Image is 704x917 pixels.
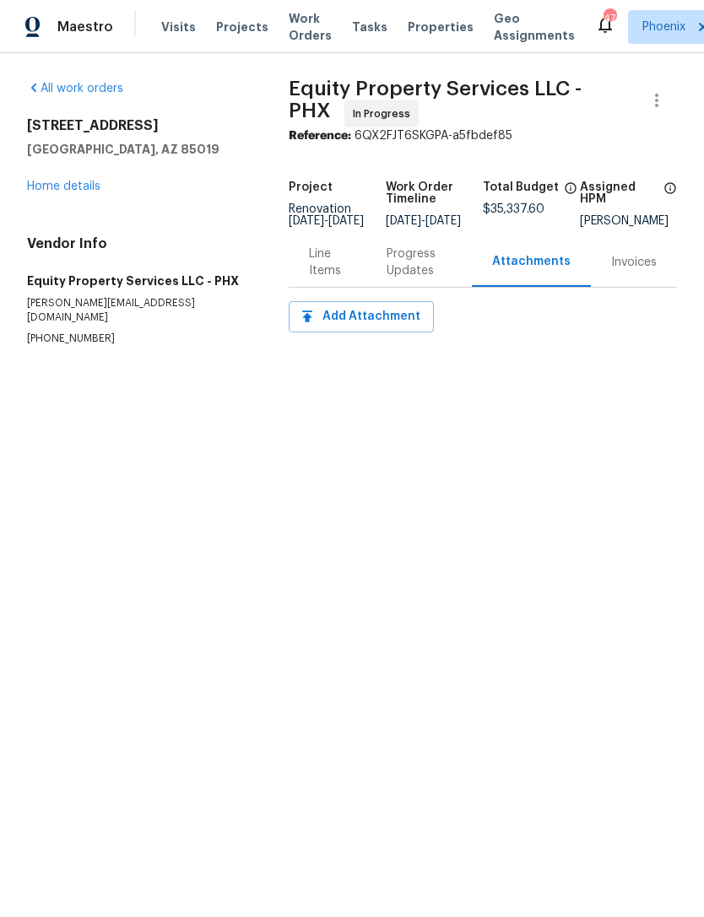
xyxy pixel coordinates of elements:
h5: Work Order Timeline [386,181,483,205]
div: [PERSON_NAME] [580,215,677,227]
span: Properties [408,19,474,35]
span: [DATE] [425,215,461,227]
span: [DATE] [328,215,364,227]
span: Maestro [57,19,113,35]
span: Visits [161,19,196,35]
span: The hpm assigned to this work order. [663,181,677,215]
h5: Total Budget [483,181,559,193]
h5: Project [289,181,333,193]
b: Reference: [289,130,351,142]
p: [PERSON_NAME][EMAIL_ADDRESS][DOMAIN_NAME] [27,296,248,325]
div: 47 [604,10,615,27]
span: Renovation [289,203,364,227]
span: Add Attachment [302,306,420,327]
div: Invoices [611,254,657,271]
div: 6QX2FJT6SKGPA-a5fbdef85 [289,127,677,144]
p: [PHONE_NUMBER] [27,332,248,346]
h5: Assigned HPM [580,181,658,205]
span: [DATE] [289,215,324,227]
span: Phoenix [642,19,685,35]
a: Home details [27,181,100,192]
span: The total cost of line items that have been proposed by Opendoor. This sum includes line items th... [564,181,577,203]
button: Add Attachment [289,301,434,332]
span: Equity Property Services LLC - PHX [289,78,582,121]
a: All work orders [27,83,123,94]
span: - [386,215,461,227]
span: Projects [216,19,268,35]
div: Progress Updates [387,245,452,279]
div: Line Items [309,245,346,279]
h2: [STREET_ADDRESS] [27,117,248,134]
h5: [GEOGRAPHIC_DATA], AZ 85019 [27,141,248,158]
div: Attachments [492,253,571,270]
span: [DATE] [386,215,421,227]
span: Work Orders [289,10,332,44]
h4: Vendor Info [27,235,248,252]
span: Geo Assignments [494,10,575,44]
span: - [289,215,364,227]
span: Tasks [352,21,387,33]
span: In Progress [353,105,417,122]
h5: Equity Property Services LLC - PHX [27,272,248,289]
span: $35,337.60 [483,203,544,215]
